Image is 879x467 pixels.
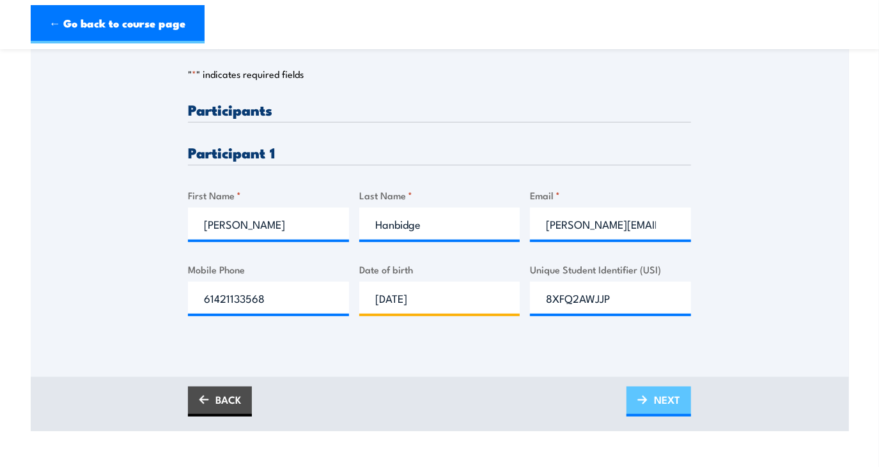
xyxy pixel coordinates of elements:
[654,383,680,417] span: NEXT
[626,387,691,417] a: NEXT
[188,102,691,117] h3: Participants
[359,262,520,277] label: Date of birth
[188,68,691,80] p: " " indicates required fields
[188,188,349,203] label: First Name
[31,5,205,43] a: ← Go back to course page
[188,262,349,277] label: Mobile Phone
[188,387,252,417] a: BACK
[530,262,691,277] label: Unique Student Identifier (USI)
[530,188,691,203] label: Email
[188,145,691,160] h3: Participant 1
[359,188,520,203] label: Last Name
